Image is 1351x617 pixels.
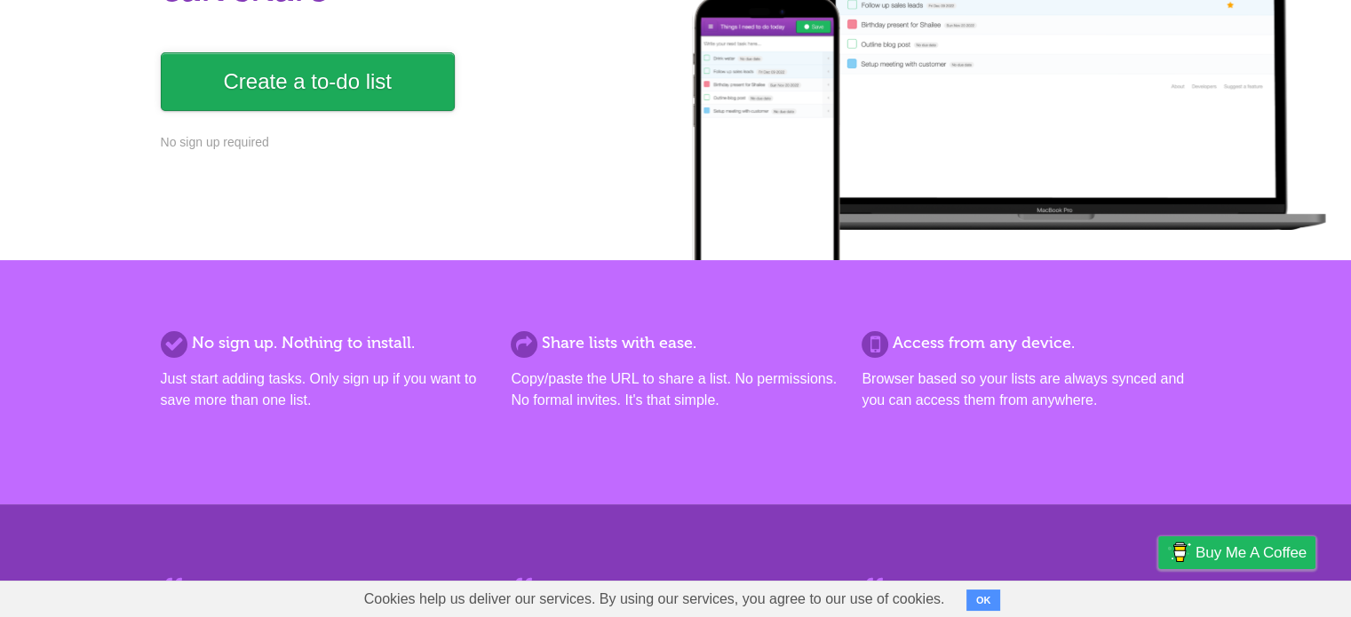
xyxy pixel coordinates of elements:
p: Browser based so your lists are always synced and you can access them from anywhere. [862,368,1190,411]
span: Buy me a coffee [1196,537,1307,568]
h2: Share lists with ease. [511,331,839,355]
span: Cookies help us deliver our services. By using our services, you agree to our use of cookies. [346,581,963,617]
h2: Access from any device. [862,331,1190,355]
p: Just start adding tasks. Only sign up if you want to save more than one list. [161,368,489,411]
a: Create a to-do list [161,52,455,111]
button: OK [966,589,1001,611]
p: Copy/paste the URL to share a list. No permissions. No formal invites. It's that simple. [511,368,839,411]
img: Buy me a coffee [1167,537,1191,567]
a: Buy me a coffee [1158,536,1315,569]
h2: No sign up. Nothing to install. [161,331,489,355]
p: No sign up required [161,133,665,152]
